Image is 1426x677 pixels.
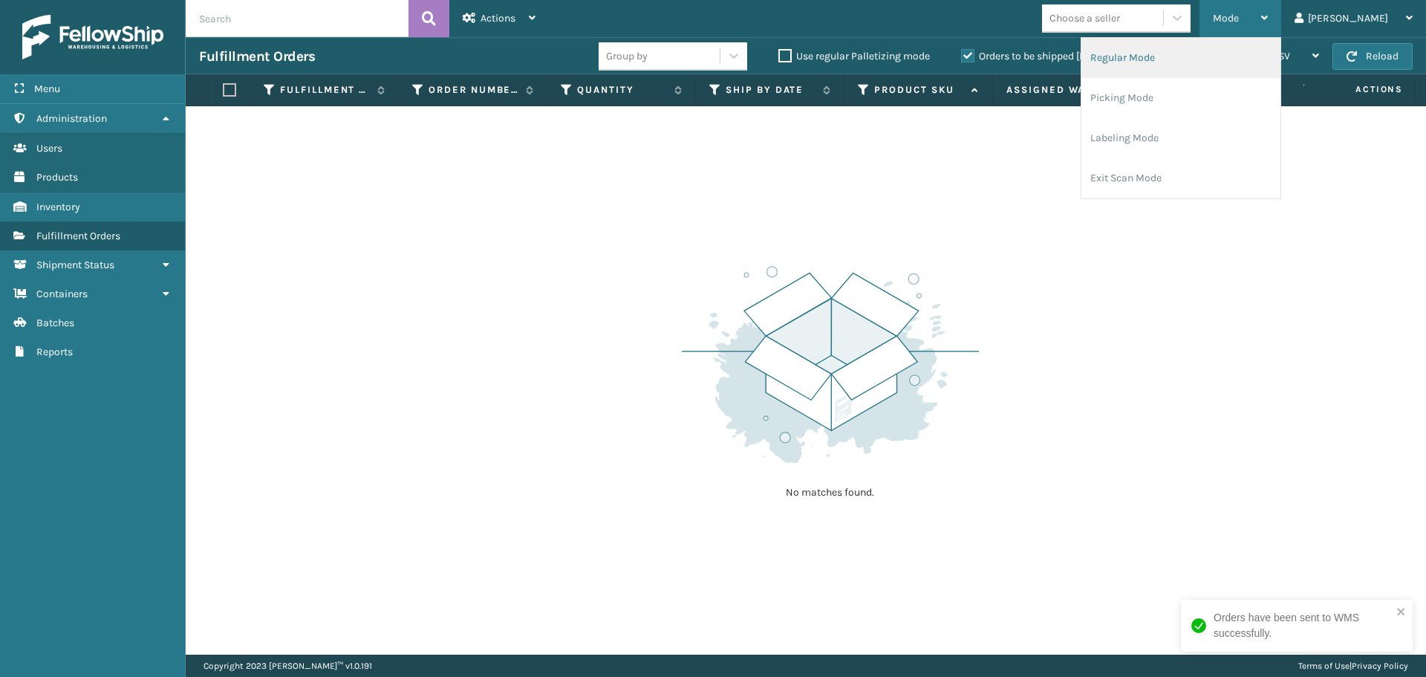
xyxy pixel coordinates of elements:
span: Menu [34,82,60,95]
p: Copyright 2023 [PERSON_NAME]™ v 1.0.191 [204,655,372,677]
label: Order Number [429,83,518,97]
label: Use regular Palletizing mode [778,50,930,62]
label: Quantity [577,83,667,97]
div: Orders have been sent to WMS successfully. [1214,610,1392,641]
span: Users [36,142,62,155]
label: Product SKU [874,83,964,97]
label: Ship By Date [726,83,815,97]
button: close [1396,606,1407,620]
div: Group by [606,48,648,64]
li: Picking Mode [1081,78,1280,118]
label: Fulfillment Order Id [280,83,370,97]
span: Products [36,171,78,184]
img: logo [22,15,163,59]
span: Actions [481,12,515,25]
h3: Fulfillment Orders [199,48,315,65]
button: Reload [1332,43,1413,70]
label: Assigned Warehouse [1006,83,1113,97]
span: Administration [36,112,107,125]
span: Reports [36,346,73,358]
span: Mode [1213,12,1239,25]
span: Actions [1309,77,1412,102]
li: Exit Scan Mode [1081,158,1280,198]
span: Inventory [36,201,80,213]
span: Shipment Status [36,259,114,271]
span: Containers [36,288,88,300]
label: Orders to be shipped [DATE] [961,50,1105,62]
div: Choose a seller [1049,10,1120,26]
span: Batches [36,317,74,329]
li: Labeling Mode [1081,118,1280,158]
li: Regular Mode [1081,38,1280,78]
span: Fulfillment Orders [36,230,120,242]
